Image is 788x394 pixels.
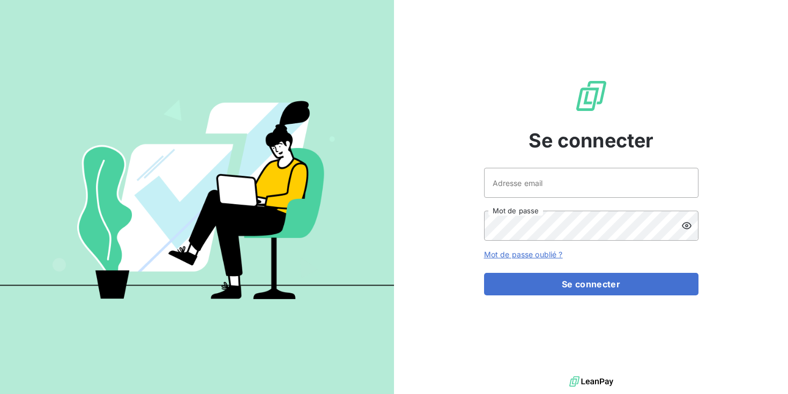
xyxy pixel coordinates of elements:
input: placeholder [484,168,698,198]
img: Logo LeanPay [574,79,608,113]
a: Mot de passe oublié ? [484,250,563,259]
span: Se connecter [529,126,654,155]
button: Se connecter [484,273,698,295]
img: logo [569,374,613,390]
